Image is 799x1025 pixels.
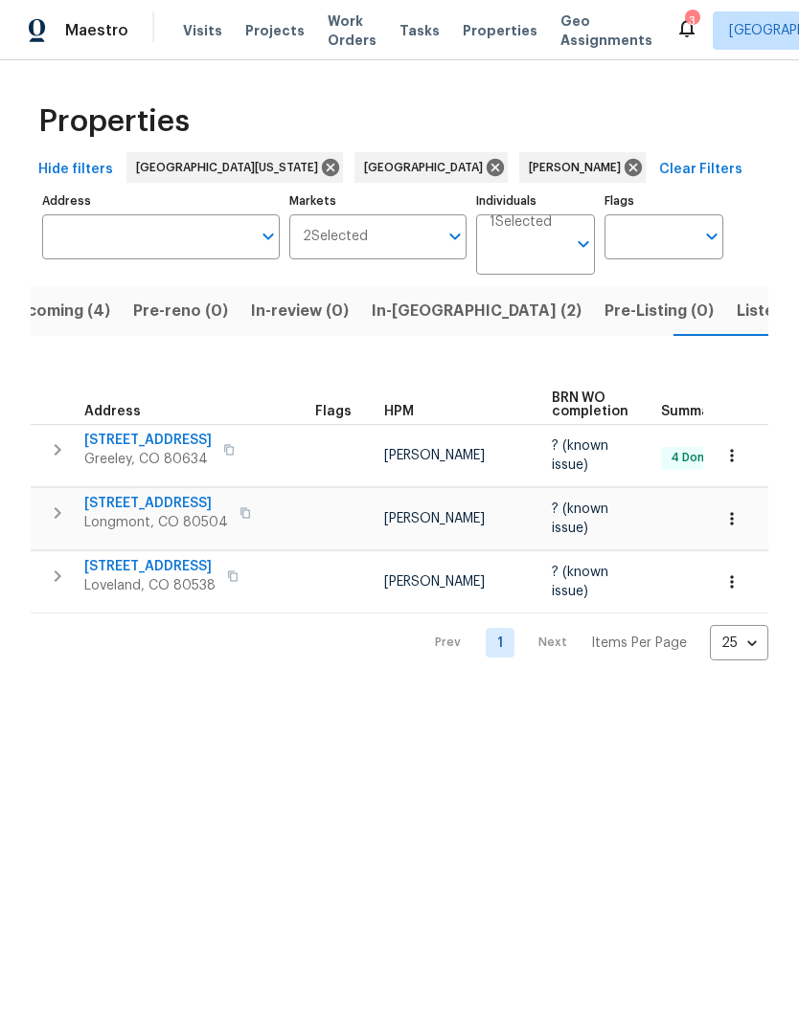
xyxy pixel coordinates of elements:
[354,152,508,183] div: [GEOGRAPHIC_DATA]
[255,223,282,250] button: Open
[303,229,368,245] span: 2 Selected
[552,439,608,472] span: ? (known issue)
[31,152,121,188] button: Hide filters
[605,195,723,207] label: Flags
[364,158,491,177] span: [GEOGRAPHIC_DATA]
[42,195,280,207] label: Address
[698,223,725,250] button: Open
[442,223,468,250] button: Open
[84,557,216,576] span: [STREET_ADDRESS]
[183,21,222,40] span: Visits
[315,405,352,418] span: Flags
[245,21,305,40] span: Projects
[417,625,768,660] nav: Pagination Navigation
[529,158,628,177] span: [PERSON_NAME]
[384,575,485,589] span: [PERSON_NAME]
[476,195,595,207] label: Individuals
[710,618,768,668] div: 25
[6,298,110,324] span: Upcoming (4)
[251,298,349,324] span: In-review (0)
[570,231,597,257] button: Open
[384,449,485,462] span: [PERSON_NAME]
[399,24,440,37] span: Tasks
[133,298,228,324] span: Pre-reno (0)
[38,112,190,131] span: Properties
[328,11,377,50] span: Work Orders
[552,502,608,535] span: ? (known issue)
[84,450,212,469] span: Greeley, CO 80634
[84,431,212,450] span: [STREET_ADDRESS]
[289,195,468,207] label: Markets
[519,152,646,183] div: [PERSON_NAME]
[552,566,608,598] span: ? (known issue)
[591,634,687,653] p: Items Per Page
[552,391,628,418] span: BRN WO completion
[84,513,228,532] span: Longmont, CO 80504
[136,158,326,177] span: [GEOGRAPHIC_DATA][US_STATE]
[659,158,742,182] span: Clear Filters
[651,152,750,188] button: Clear Filters
[560,11,652,50] span: Geo Assignments
[661,405,723,418] span: Summary
[84,494,228,513] span: [STREET_ADDRESS]
[84,405,141,418] span: Address
[486,628,514,657] a: Goto page 1
[372,298,582,324] span: In-[GEOGRAPHIC_DATA] (2)
[463,21,537,40] span: Properties
[65,21,128,40] span: Maestro
[126,152,343,183] div: [GEOGRAPHIC_DATA][US_STATE]
[384,405,414,418] span: HPM
[84,576,216,595] span: Loveland, CO 80538
[663,450,719,466] span: 4 Done
[605,298,714,324] span: Pre-Listing (0)
[38,158,113,182] span: Hide filters
[490,214,552,231] span: 1 Selected
[685,11,698,31] div: 3
[384,512,485,525] span: [PERSON_NAME]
